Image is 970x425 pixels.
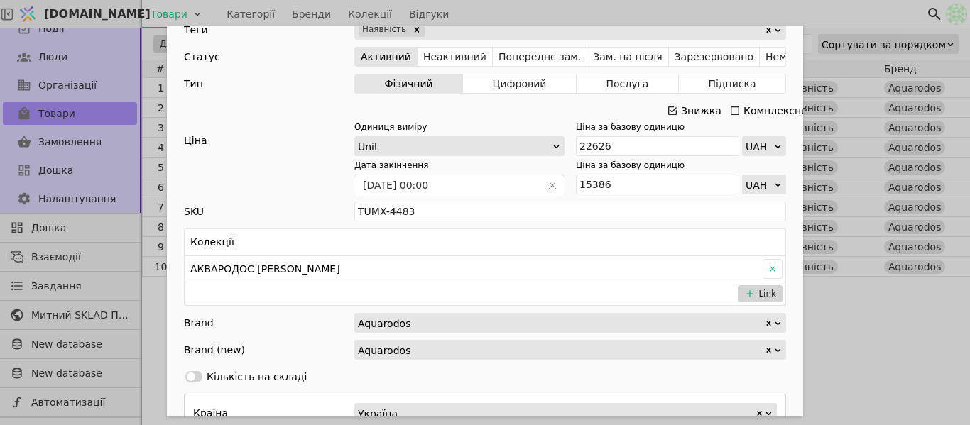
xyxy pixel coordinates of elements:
div: UAH [746,175,773,195]
button: Фізичний [355,74,463,94]
button: Підписка [679,74,785,94]
button: Зам. на після [587,47,668,67]
div: SKU [184,202,204,221]
div: Aquarodos [358,341,764,359]
button: Активний [355,47,418,67]
div: Add Opportunity [167,26,803,416]
div: Remove Наявність [409,23,425,37]
div: Теги [184,20,208,40]
div: Кількість на складі [207,370,307,385]
svg: close [547,180,557,190]
div: Тип [184,74,203,94]
div: Brand (new) [184,340,245,360]
div: Статус [184,47,220,67]
button: Попереднє зам. [493,47,587,67]
div: АКВАРОДОС [PERSON_NAME] [185,256,757,282]
button: Зарезервовано [669,47,760,67]
div: Ціна за базову одиницю [576,121,667,133]
div: UAH [746,137,773,157]
button: Немає [760,47,804,67]
button: Link [738,285,783,302]
div: Україна [358,404,755,422]
div: Одиниця виміру [354,121,445,133]
button: Цифровий [463,74,577,94]
div: Країна [193,403,228,423]
button: Clear [547,180,557,190]
div: Aquarodos [358,314,764,332]
h3: Колекції [190,235,234,250]
input: dd.MM.yyyy HH:mm [355,175,541,195]
div: Наявність [359,23,409,37]
div: Unit [358,137,552,157]
div: Brand [184,313,214,333]
div: Комплексний [743,101,814,121]
div: Дата закінчення [354,159,445,172]
button: Неактивний [418,47,493,67]
div: Ціна [184,133,354,194]
button: Послуга [577,74,679,94]
div: Ціна за базову одиницю [576,159,667,172]
div: Знижка [681,101,721,121]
